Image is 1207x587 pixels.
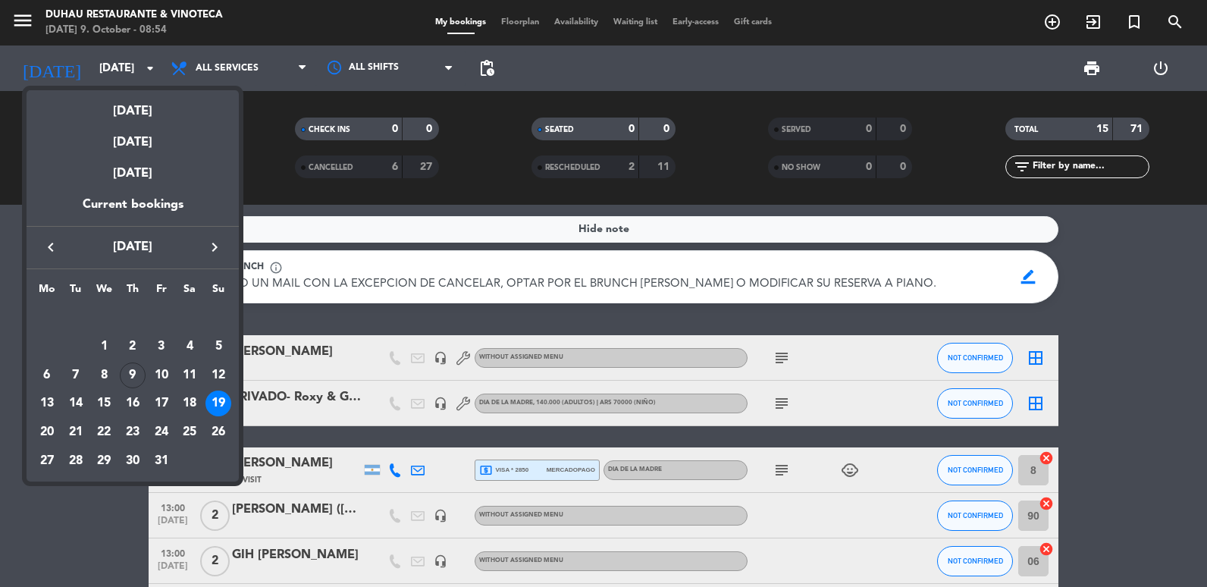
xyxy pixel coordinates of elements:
div: [DATE] [27,152,239,195]
th: Wednesday [89,281,118,304]
td: October 22, 2025 [89,418,118,447]
td: October 14, 2025 [61,389,90,418]
i: keyboard_arrow_left [42,238,60,256]
div: 17 [149,391,174,416]
th: Friday [147,281,176,304]
div: 19 [205,391,231,416]
div: Current bookings [27,195,239,226]
div: 29 [91,448,117,474]
div: 28 [63,448,89,474]
div: 22 [91,419,117,445]
div: 31 [149,448,174,474]
div: 23 [120,419,146,445]
div: 8 [91,363,117,388]
div: 11 [177,363,202,388]
td: October 6, 2025 [33,361,61,390]
div: 27 [34,448,60,474]
div: 2 [120,334,146,359]
div: 18 [177,391,202,416]
th: Saturday [176,281,205,304]
span: [DATE] [64,237,201,257]
td: OCT [33,303,233,332]
td: October 5, 2025 [204,332,233,361]
div: 20 [34,419,60,445]
td: October 24, 2025 [147,418,176,447]
div: 5 [205,334,231,359]
td: October 29, 2025 [89,447,118,476]
div: 24 [149,419,174,445]
div: 4 [177,334,202,359]
button: keyboard_arrow_right [201,237,228,257]
button: keyboard_arrow_left [37,237,64,257]
td: October 30, 2025 [118,447,147,476]
div: 30 [120,448,146,474]
div: [DATE] [27,121,239,152]
td: October 18, 2025 [176,389,205,418]
div: [DATE] [27,90,239,121]
th: Thursday [118,281,147,304]
div: 21 [63,419,89,445]
div: 7 [63,363,89,388]
div: 3 [149,334,174,359]
td: October 11, 2025 [176,361,205,390]
div: 9 [120,363,146,388]
td: October 8, 2025 [89,361,118,390]
th: Sunday [204,281,233,304]
td: October 21, 2025 [61,418,90,447]
td: October 13, 2025 [33,389,61,418]
td: October 28, 2025 [61,447,90,476]
td: October 20, 2025 [33,418,61,447]
th: Monday [33,281,61,304]
td: October 2, 2025 [118,332,147,361]
td: October 7, 2025 [61,361,90,390]
td: October 25, 2025 [176,418,205,447]
div: 1 [91,334,117,359]
div: 16 [120,391,146,416]
td: October 4, 2025 [176,332,205,361]
div: 12 [205,363,231,388]
div: 13 [34,391,60,416]
td: October 10, 2025 [147,361,176,390]
td: October 3, 2025 [147,332,176,361]
div: 26 [205,419,231,445]
td: October 12, 2025 [204,361,233,390]
td: October 26, 2025 [204,418,233,447]
td: October 31, 2025 [147,447,176,476]
div: 14 [63,391,89,416]
td: October 19, 2025 [204,389,233,418]
td: October 16, 2025 [118,389,147,418]
div: 15 [91,391,117,416]
td: October 15, 2025 [89,389,118,418]
td: October 23, 2025 [118,418,147,447]
td: October 17, 2025 [147,389,176,418]
th: Tuesday [61,281,90,304]
td: October 9, 2025 [118,361,147,390]
td: October 1, 2025 [89,332,118,361]
div: 10 [149,363,174,388]
td: October 27, 2025 [33,447,61,476]
i: keyboard_arrow_right [205,238,224,256]
div: 25 [177,419,202,445]
div: 6 [34,363,60,388]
